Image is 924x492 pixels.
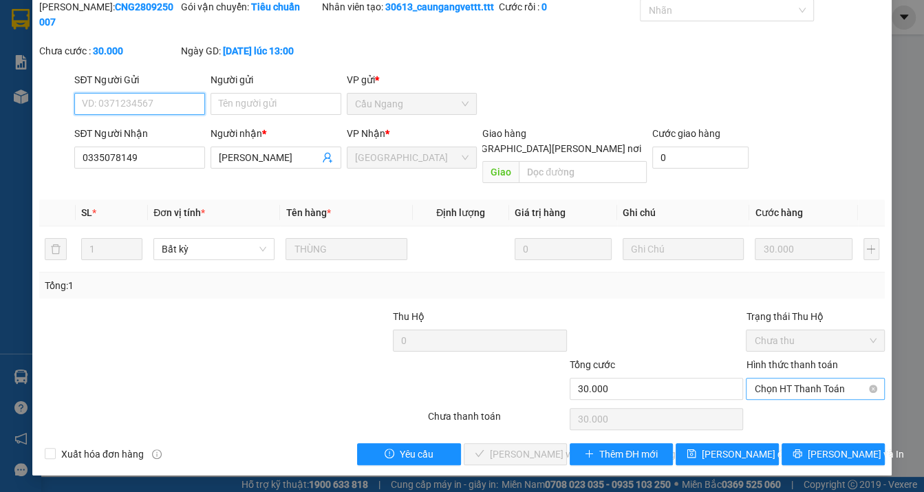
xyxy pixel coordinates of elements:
[180,43,319,58] div: Ngày GD:
[515,238,612,260] input: 0
[746,309,884,324] div: Trạng thái Thu Hộ
[93,45,123,56] b: 30.000
[453,141,647,156] span: [GEOGRAPHIC_DATA][PERSON_NAME] nơi
[584,449,594,460] span: plus
[385,1,494,12] b: 30613_caungangvettt.ttt
[652,128,720,139] label: Cước giao hàng
[250,1,299,12] b: Tiêu chuẩn
[153,207,205,218] span: Đơn vị tính
[74,126,205,141] div: SĐT Người Nhận
[385,449,394,460] span: exclamation-circle
[755,238,852,260] input: 0
[793,449,802,460] span: printer
[676,443,779,465] button: save[PERSON_NAME] đổi
[39,43,178,58] div: Chưa cước :
[623,238,744,260] input: Ghi Chú
[393,311,425,322] span: Thu Hộ
[863,238,879,260] button: plus
[746,359,837,370] label: Hình thức thanh toán
[869,385,877,393] span: close-circle
[211,126,341,141] div: Người nhận
[286,238,407,260] input: VD: Bàn, Ghế
[617,200,749,226] th: Ghi chú
[74,72,205,87] div: SĐT Người Gửi
[436,207,485,218] span: Định lượng
[45,278,358,293] div: Tổng: 1
[515,207,566,218] span: Giá trị hàng
[322,152,333,163] span: user-add
[464,443,567,465] button: check[PERSON_NAME] và [PERSON_NAME] hàng
[702,447,791,462] span: [PERSON_NAME] đổi
[482,161,519,183] span: Giao
[782,443,885,465] button: printer[PERSON_NAME] và In
[570,359,615,370] span: Tổng cước
[427,409,568,433] div: Chưa thanh toán
[570,443,673,465] button: plusThêm ĐH mới
[355,147,469,168] span: Sài Gòn
[754,378,876,399] span: Chọn HT Thanh Toán
[599,447,658,462] span: Thêm ĐH mới
[519,161,647,183] input: Dọc đường
[357,443,460,465] button: exclamation-circleYêu cầu
[541,1,547,12] b: 0
[355,94,469,114] span: Cầu Ngang
[211,72,341,87] div: Người gửi
[222,45,293,56] b: [DATE] lúc 13:00
[286,207,330,218] span: Tên hàng
[652,147,749,169] input: Cước giao hàng
[808,447,904,462] span: [PERSON_NAME] và In
[162,239,266,259] span: Bất kỳ
[687,449,696,460] span: save
[152,449,162,459] span: info-circle
[347,72,477,87] div: VP gửi
[755,207,802,218] span: Cước hàng
[347,128,385,139] span: VP Nhận
[400,447,433,462] span: Yêu cầu
[45,238,67,260] button: delete
[482,128,526,139] span: Giao hàng
[81,207,92,218] span: SL
[56,447,149,462] span: Xuất hóa đơn hàng
[754,330,876,351] span: Chưa thu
